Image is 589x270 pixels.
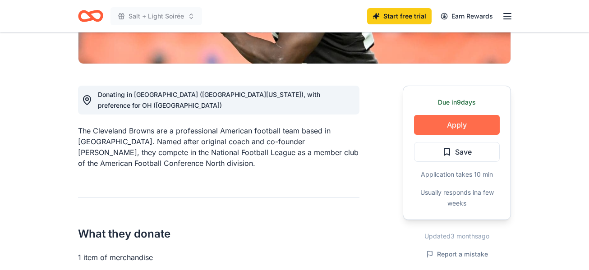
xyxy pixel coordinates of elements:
[455,146,472,158] span: Save
[110,7,202,25] button: Salt + Light Soirée
[367,8,432,24] a: Start free trial
[426,249,488,260] button: Report a mistake
[78,227,359,241] h2: What they donate
[414,142,500,162] button: Save
[414,169,500,180] div: Application takes 10 min
[98,91,320,109] span: Donating in [GEOGRAPHIC_DATA] ([GEOGRAPHIC_DATA][US_STATE]), with preference for OH ([GEOGRAPHIC_...
[414,97,500,108] div: Due in 9 days
[78,5,103,27] a: Home
[435,8,498,24] a: Earn Rewards
[414,115,500,135] button: Apply
[78,125,359,169] div: The Cleveland Browns are a professional American football team based in [GEOGRAPHIC_DATA]. Named ...
[129,11,184,22] span: Salt + Light Soirée
[403,231,511,242] div: Updated 3 months ago
[78,252,359,263] div: 1 item of merchandise
[414,187,500,209] div: Usually responds in a few weeks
